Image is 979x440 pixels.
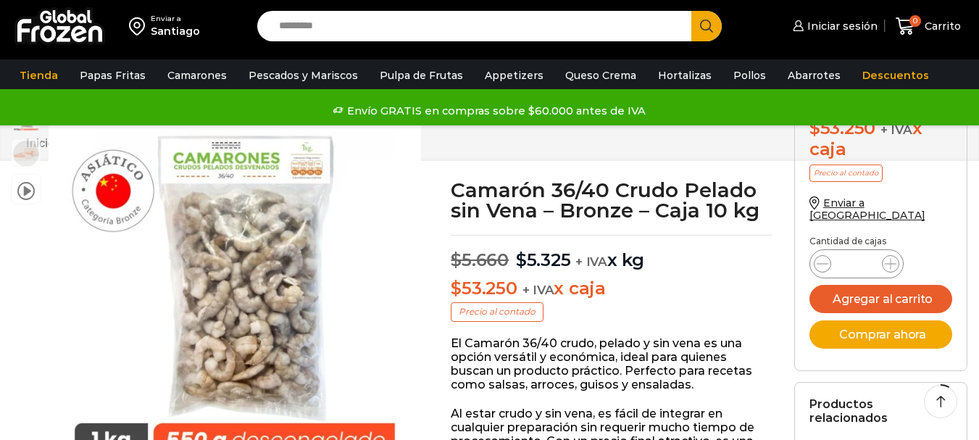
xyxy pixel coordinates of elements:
[451,235,772,271] p: x kg
[129,14,151,38] img: address-field-icon.svg
[809,165,883,182] p: Precio al contado
[558,62,643,89] a: Queso Crema
[451,336,772,392] p: El Camarón 36/40 crudo, pelado y sin vena es una opción versátil y económica, ideal para quienes ...
[12,139,41,168] span: 36/40 rpd bronze
[921,19,961,33] span: Carrito
[880,123,912,137] span: + IVA
[809,236,953,246] p: Cantidad de cajas
[72,62,153,89] a: Papas Fritas
[809,285,953,313] button: Agregar al carrito
[451,278,462,299] span: $
[372,62,470,89] a: Pulpa de Frutas
[241,62,365,89] a: Pescados y Mariscos
[691,11,722,41] button: Search button
[789,12,878,41] a: Iniciar sesión
[855,62,936,89] a: Descuentos
[451,249,509,270] bdi: 5.660
[151,14,200,24] div: Enviar a
[522,283,554,297] span: + IVA
[651,62,719,89] a: Hortalizas
[804,19,878,33] span: Iniciar sesión
[575,254,607,269] span: + IVA
[809,320,953,349] button: Comprar ahora
[726,62,773,89] a: Pollos
[809,196,925,222] a: Enviar a [GEOGRAPHIC_DATA]
[909,15,921,27] span: 0
[451,278,772,299] p: x caja
[160,62,234,89] a: Camarones
[12,62,65,89] a: Tienda
[451,302,543,321] p: Precio al contado
[478,62,551,89] a: Appetizers
[451,249,462,270] span: $
[780,62,848,89] a: Abarrotes
[809,397,953,425] h2: Productos relacionados
[809,117,820,138] span: $
[151,24,200,38] div: Santiago
[451,180,772,220] h1: Camarón 36/40 Crudo Pelado sin Vena – Bronze – Caja 10 kg
[451,278,517,299] bdi: 53.250
[892,9,965,43] a: 0 Carrito
[843,254,870,274] input: Product quantity
[516,249,571,270] bdi: 5.325
[809,117,875,138] bdi: 53.250
[516,249,527,270] span: $
[809,118,953,160] div: x caja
